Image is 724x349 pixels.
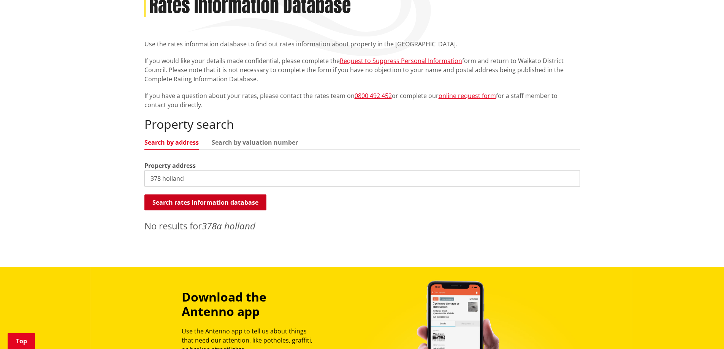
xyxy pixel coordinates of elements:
iframe: Messenger Launcher [689,317,716,344]
p: If you would like your details made confidential, please complete the form and return to Waikato ... [144,56,580,84]
p: No results for [144,219,580,233]
a: Search by valuation number [212,139,298,145]
a: Request to Suppress Personal Information [340,57,462,65]
em: 378a holland [202,220,255,232]
a: Search by address [144,139,199,145]
p: If you have a question about your rates, please contact the rates team on or complete our for a s... [144,91,580,109]
a: online request form [439,92,496,100]
h3: Download the Antenno app [182,290,319,319]
h2: Property search [144,117,580,131]
a: Top [8,333,35,349]
input: e.g. Duke Street NGARUAWAHIA [144,170,580,187]
button: Search rates information database [144,194,266,210]
p: Use the rates information database to find out rates information about property in the [GEOGRAPHI... [144,39,580,49]
a: 0800 492 452 [355,92,392,100]
label: Property address [144,161,196,170]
